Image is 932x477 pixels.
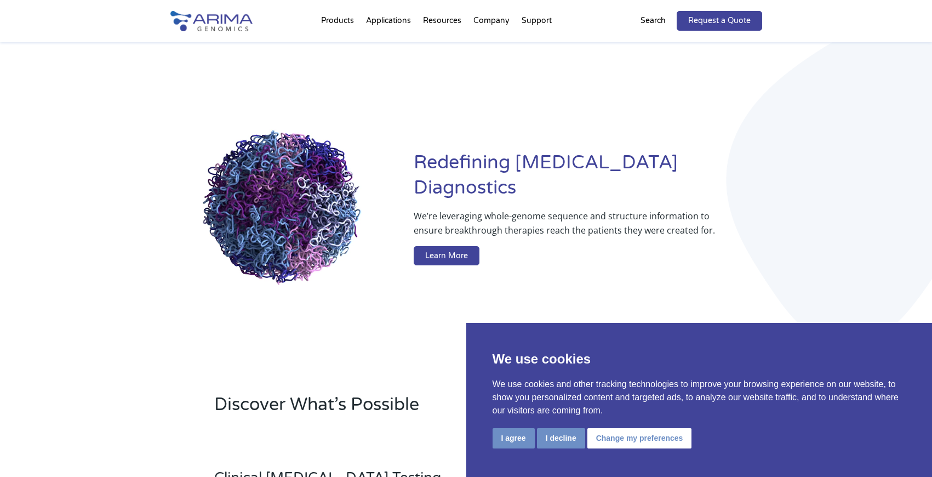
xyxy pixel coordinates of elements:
[170,11,253,31] img: Arima-Genomics-logo
[493,378,906,417] p: We use cookies and other tracking technologies to improve your browsing experience on our website...
[587,428,692,448] button: Change my preferences
[214,393,606,425] h2: Discover What’s Possible
[537,428,585,448] button: I decline
[677,11,762,31] a: Request a Quote
[414,246,479,266] a: Learn More
[641,14,666,28] p: Search
[414,150,762,209] h1: Redefining [MEDICAL_DATA] Diagnostics
[414,209,718,246] p: We’re leveraging whole-genome sequence and structure information to ensure breakthrough therapies...
[493,349,906,369] p: We use cookies
[493,428,535,448] button: I agree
